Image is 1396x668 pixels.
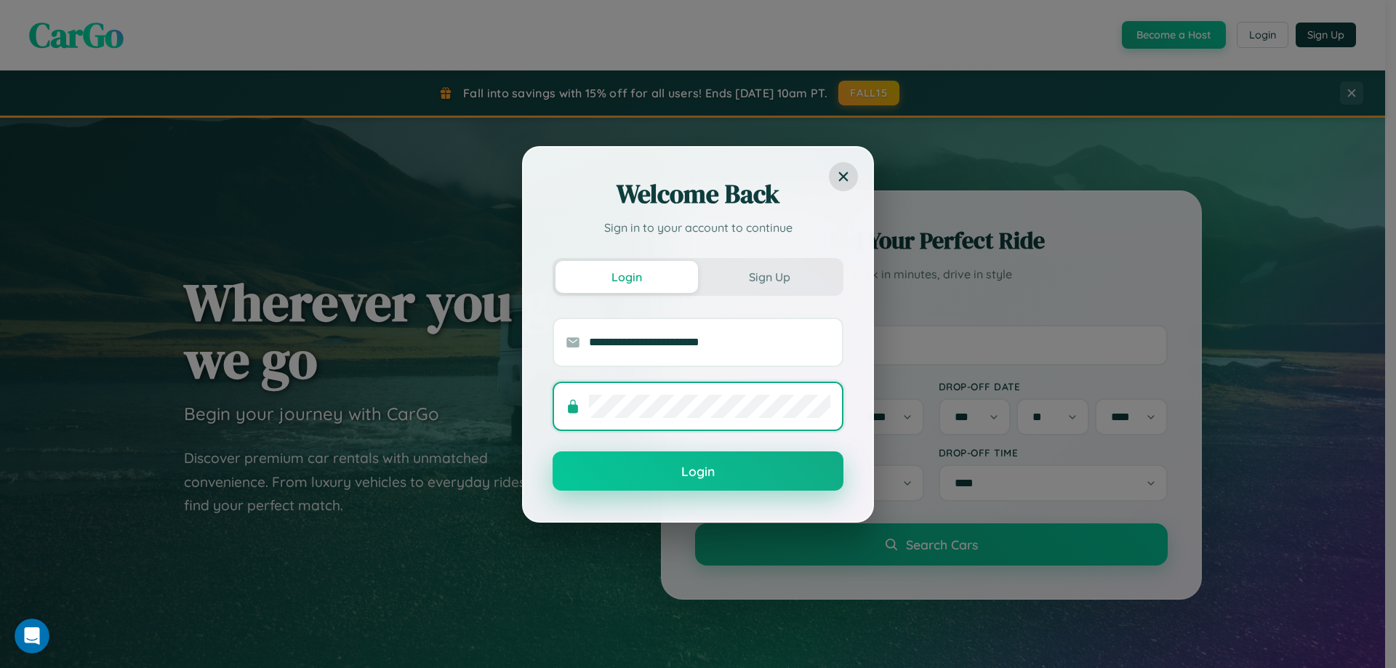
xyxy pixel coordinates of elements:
button: Login [553,451,843,491]
button: Login [555,261,698,293]
h2: Welcome Back [553,177,843,212]
button: Sign Up [698,261,841,293]
iframe: Intercom live chat [15,619,49,653]
p: Sign in to your account to continue [553,219,843,236]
